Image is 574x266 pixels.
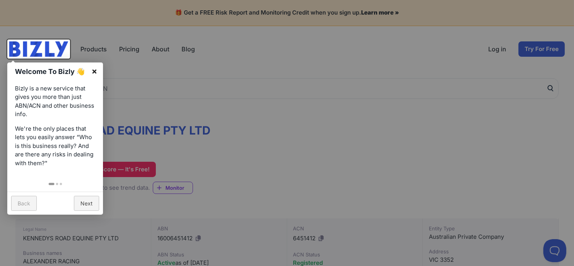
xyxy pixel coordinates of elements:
[15,66,87,77] h1: Welcome To Bizly 👋
[74,196,99,211] a: Next
[15,84,95,119] p: Bizly is a new service that gives you more than just ABN/ACN and other business info.
[11,196,37,211] a: Back
[15,125,95,168] p: We're the only places that lets you easily answer “Who is this business really? And are there any...
[86,62,103,80] a: ×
